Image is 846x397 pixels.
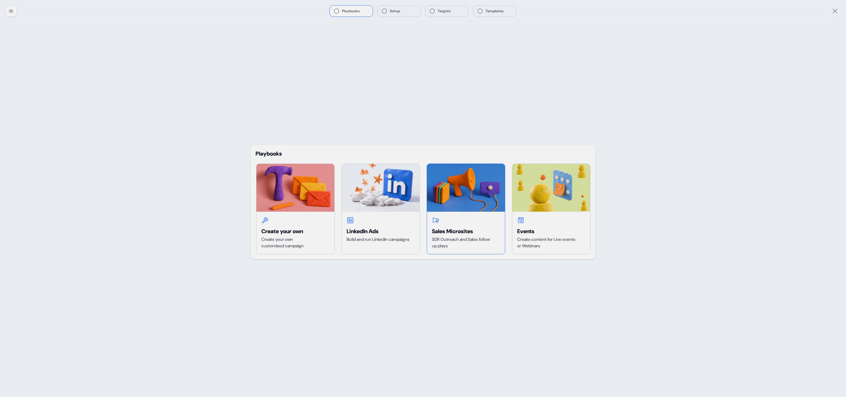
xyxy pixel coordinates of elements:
[330,6,373,17] button: Playbooks
[831,7,839,15] a: Close
[432,228,500,235] div: Sales Microsites
[347,228,415,235] div: LinkedIn Ads
[432,236,500,249] div: SDR Outreach and Sales follow up plays
[256,164,334,212] img: Create your own
[517,228,585,235] div: Events
[473,6,516,17] button: Templates
[512,164,590,212] img: Events
[342,164,420,212] img: LinkedIn Ads
[378,6,421,17] button: Setup
[517,236,585,249] div: Create content for Live events or Webinars
[256,150,590,157] div: Playbooks
[427,164,505,212] img: Sales Microsites
[425,6,468,17] button: Targets
[261,228,329,235] div: Create your own
[347,236,415,243] div: Build and run LinkedIn campaigns
[261,236,329,249] div: Create your own customised campaign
